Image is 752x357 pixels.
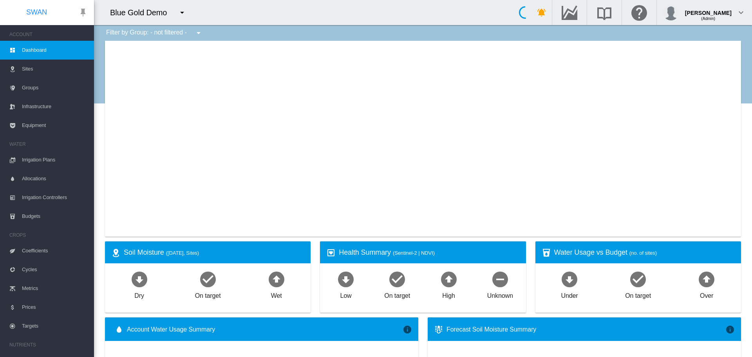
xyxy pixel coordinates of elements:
span: Account Water Usage Summary [127,325,403,334]
div: Wet [271,288,282,300]
md-icon: icon-bell-ring [537,8,546,17]
span: Coefficients [22,241,88,260]
md-icon: Click here for help [630,8,649,17]
md-icon: icon-pin [78,8,88,17]
span: (Sentinel-2 | NDVI) [393,250,435,256]
span: ACCOUNT [9,28,88,41]
div: Forecast Soil Moisture Summary [446,325,725,334]
md-icon: icon-water [114,325,124,334]
span: Infrastructure [22,97,88,116]
span: CROPS [9,229,88,241]
div: Water Usage vs Budget [554,248,735,257]
div: Low [340,288,351,300]
span: Metrics [22,279,88,298]
md-icon: icon-information [725,325,735,334]
span: SWAN [26,7,47,17]
button: icon-menu-down [191,25,206,41]
md-icon: icon-arrow-down-bold-circle [336,270,355,288]
span: Irrigation Controllers [22,188,88,207]
div: Health Summary [339,248,519,257]
div: Over [700,288,713,300]
md-icon: icon-minus-circle [491,270,510,288]
span: ([DATE], Sites) [166,250,199,256]
md-icon: icon-cup-water [542,248,551,257]
md-icon: icon-arrow-up-bold-circle [267,270,286,288]
md-icon: icon-checkbox-marked-circle [388,270,407,288]
md-icon: icon-arrow-up-bold-circle [439,270,458,288]
md-icon: icon-thermometer-lines [434,325,443,334]
span: (Admin) [701,16,715,21]
md-icon: icon-arrow-down-bold-circle [560,270,579,288]
span: Prices [22,298,88,317]
div: On target [195,288,221,300]
md-icon: Search the knowledge base [595,8,614,17]
div: Dry [134,288,144,300]
span: Groups [22,78,88,97]
md-icon: icon-information [403,325,412,334]
div: High [442,288,455,300]
md-icon: icon-checkbox-marked-circle [629,270,647,288]
div: On target [384,288,410,300]
div: Filter by Group: - not filtered - [100,25,209,41]
span: Irrigation Plans [22,150,88,169]
md-icon: icon-map-marker-radius [111,248,121,257]
div: Unknown [487,288,513,300]
img: profile.jpg [663,5,679,20]
md-icon: icon-checkbox-marked-circle [199,270,217,288]
md-icon: icon-chevron-down [736,8,746,17]
div: Blue Gold Demo [110,7,174,18]
md-icon: icon-heart-box-outline [326,248,336,257]
span: Cycles [22,260,88,279]
div: Soil Moisture [124,248,304,257]
span: Dashboard [22,41,88,60]
button: icon-menu-down [174,5,190,20]
span: Allocations [22,169,88,188]
img: SWAN-Landscape-Logo-Colour-drop.png [8,4,20,21]
span: (no. of sites) [629,250,657,256]
span: Budgets [22,207,88,226]
div: On target [625,288,651,300]
span: NUTRIENTS [9,339,88,351]
span: WATER [9,138,88,150]
span: Sites [22,60,88,78]
md-icon: icon-arrow-up-bold-circle [697,270,716,288]
span: Equipment [22,116,88,135]
md-icon: icon-menu-down [177,8,187,17]
span: Targets [22,317,88,335]
md-icon: Go to the Data Hub [560,8,579,17]
button: icon-bell-ring [534,5,550,20]
md-icon: icon-menu-down [194,28,203,38]
div: [PERSON_NAME] [685,6,732,14]
div: Under [561,288,578,300]
md-icon: icon-arrow-down-bold-circle [130,270,149,288]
